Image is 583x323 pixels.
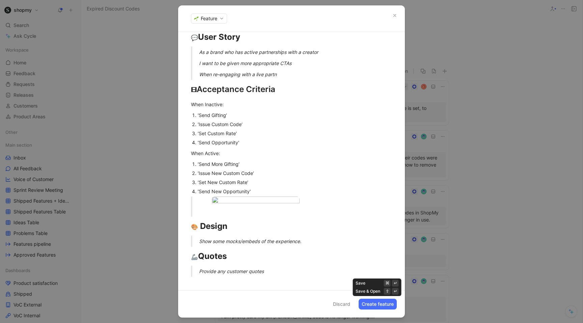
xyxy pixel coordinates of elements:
[198,130,392,137] div: ‘Set Custom Rate’
[212,197,300,206] img: Screenshot 2025-09-02 at 2.44.06 PM.png
[201,15,217,22] span: Feature
[191,150,392,157] div: When Active:
[330,299,353,310] button: Discard
[191,251,227,261] strong: Quotes
[198,179,392,186] div: ‘Set New Custom Rate’
[200,221,227,231] strong: Design
[198,112,392,119] div: ‘Send Gifting’
[198,32,240,42] strong: User Story
[191,254,198,260] span: 🦾
[198,160,392,168] div: ‘Send More Gifting’
[198,170,392,177] div: ‘Issue New Custom Code’
[191,101,392,108] div: When Inactive:
[198,188,392,195] div: ‘Send New Opportunity'
[199,60,400,67] div: I want to be given more appropriate CTAs
[191,224,198,230] span: 🎨
[198,139,392,146] div: ‘Send Opportunity'
[194,16,199,21] img: 🌱
[191,34,198,41] span: 💬
[199,71,400,78] div: When re-engaging with a live partn
[199,238,301,244] em: Show some mocks/embeds of the experience.
[199,268,264,274] em: Provide any customer quotes
[359,299,397,310] button: Create feature
[199,49,400,56] div: As a brand who has active partnerships with a creator
[191,87,197,93] span: 🎞
[191,83,392,95] div: Acceptance Criteria
[198,121,392,128] div: ‘Issue Custom Code’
